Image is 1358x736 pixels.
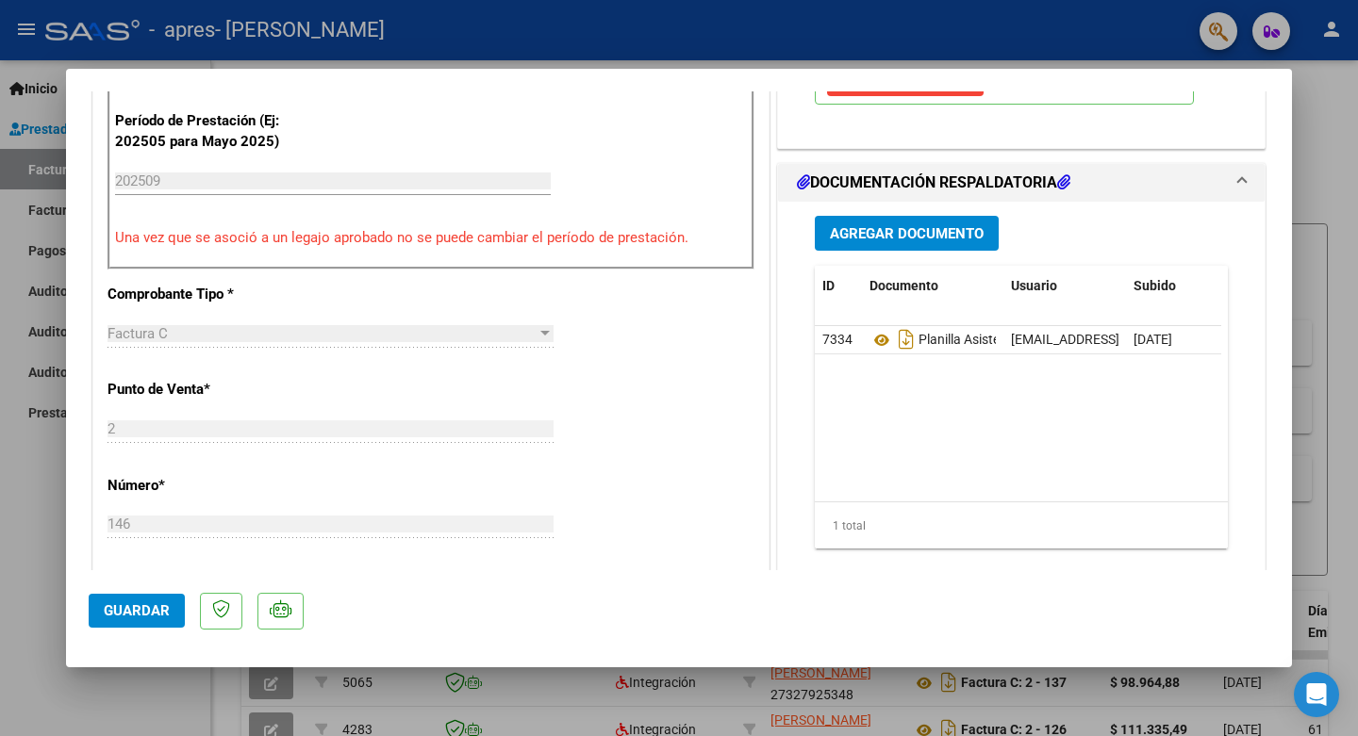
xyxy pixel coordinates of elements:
[115,227,747,249] p: Una vez que se asoció a un legajo aprobado no se puede cambiar el período de prestación.
[815,502,1228,549] div: 1 total
[108,379,302,401] p: Punto de Venta
[108,475,302,497] p: Número
[115,110,305,153] p: Período de Prestación (Ej: 202505 para Mayo 2025)
[1011,332,1331,347] span: [EMAIL_ADDRESS][DOMAIN_NAME] - [PERSON_NAME]
[108,284,302,305] p: Comprobante Tipo *
[1011,278,1057,293] span: Usuario
[1126,266,1220,306] datatable-header-cell: Subido
[1003,266,1126,306] datatable-header-cell: Usuario
[89,594,185,628] button: Guardar
[894,324,919,354] i: Descargar documento
[778,202,1265,593] div: DOCUMENTACIÓN RESPALDATORIA
[1134,332,1172,347] span: [DATE]
[822,278,835,293] span: ID
[815,216,999,251] button: Agregar Documento
[1294,672,1339,717] div: Open Intercom Messenger
[822,332,853,347] span: 7334
[797,172,1070,194] h1: DOCUMENTACIÓN RESPALDATORIA
[1134,278,1176,293] span: Subido
[108,570,302,592] p: Monto
[869,333,1126,348] span: Planilla Asistencia Septiembre 2025
[815,266,862,306] datatable-header-cell: ID
[778,164,1265,202] mat-expansion-panel-header: DOCUMENTACIÓN RESPALDATORIA
[830,225,984,242] span: Agregar Documento
[869,278,938,293] span: Documento
[104,602,170,619] span: Guardar
[108,325,168,342] span: Factura C
[862,266,1003,306] datatable-header-cell: Documento
[1220,266,1315,306] datatable-header-cell: Acción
